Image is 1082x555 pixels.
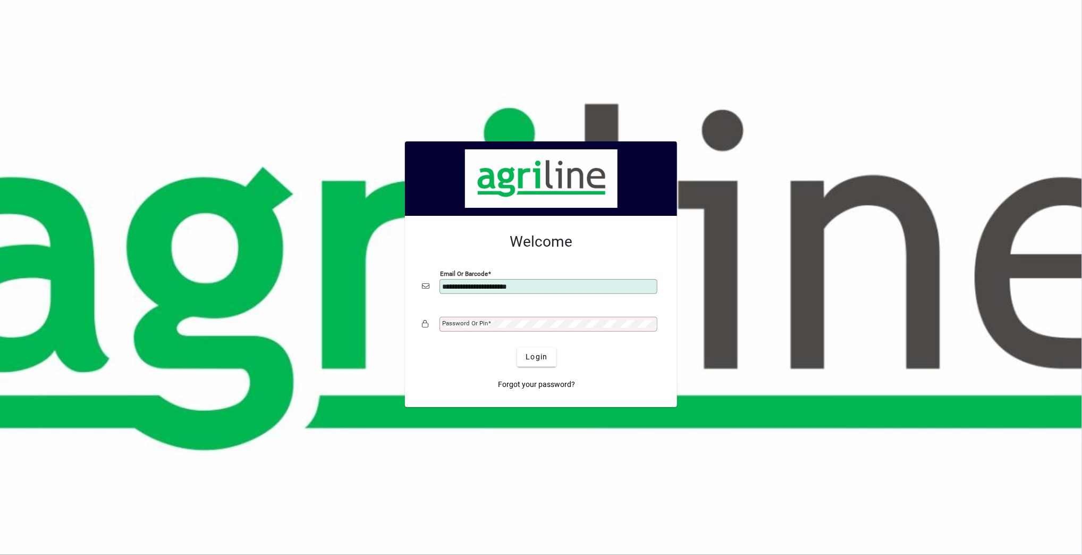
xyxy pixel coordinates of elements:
[440,270,488,277] mat-label: Email or Barcode
[517,348,556,367] button: Login
[494,375,580,394] a: Forgot your password?
[526,351,547,363] span: Login
[442,319,488,327] mat-label: Password or Pin
[498,379,576,390] span: Forgot your password?
[422,233,660,251] h2: Welcome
